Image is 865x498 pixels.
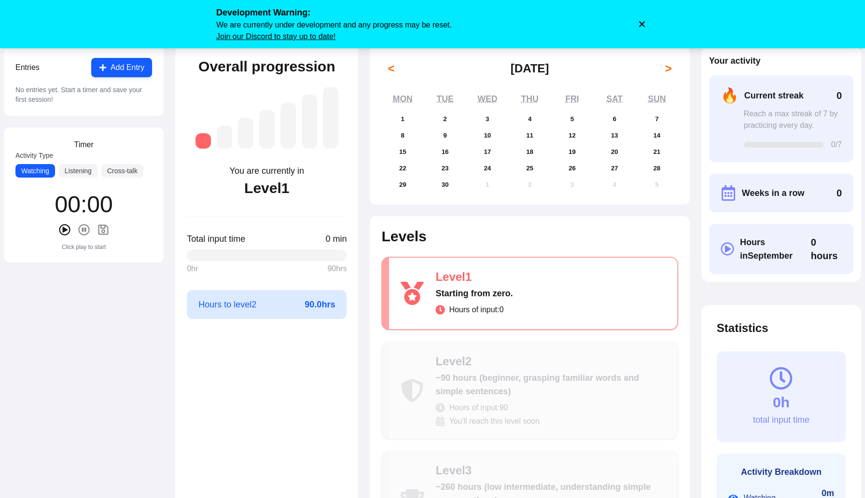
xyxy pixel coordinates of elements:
[216,6,452,42] div: We are currently under development and any progress may be reset.
[665,61,672,76] span: >
[259,110,275,149] div: Level 4: ~525 hours (intermediate, understanding more complex conversations)
[593,160,636,177] button: September 27, 2025
[449,304,503,316] span: Hours of input: 0
[466,127,509,144] button: September 10, 2025
[435,354,666,369] div: Level 2
[401,115,405,123] abbr: September 1, 2025
[837,89,842,102] span: 0
[302,95,317,149] div: Level 6: ~1,750 hours (advanced, understanding native media with effort)
[435,287,665,300] div: Starting from zero.
[15,85,152,104] div: No entries yet. Start a timer and save your first session!
[74,139,93,151] h3: Timer
[381,160,424,177] button: September 22, 2025
[636,111,678,127] button: September 7, 2025
[435,463,666,478] div: Level 3
[593,144,636,160] button: September 20, 2025
[486,181,489,188] abbr: October 1, 2025
[613,181,616,188] abbr: October 4, 2025
[305,298,335,311] span: 90.0 hrs
[717,320,846,336] h2: Statistics
[528,115,531,123] abbr: September 4, 2025
[742,186,805,200] span: Weeks in a row
[551,177,593,193] button: October 3, 2025
[466,160,509,177] button: September 24, 2025
[436,94,453,104] abbr: Tuesday
[477,94,497,104] abbr: Wednesday
[811,235,842,263] span: Click to toggle between decimal and time format
[424,160,466,177] button: September 23, 2025
[230,164,304,178] div: You are currently in
[187,232,245,246] span: Total input time
[238,118,253,149] div: Level 3: ~260 hours (low intermediate, understanding simple conversations)
[381,144,424,160] button: September 15, 2025
[593,111,636,127] button: September 6, 2025
[91,58,152,77] button: Add Entry
[611,132,618,139] abbr: September 13, 2025
[216,31,452,42] a: Join our Discord to stay up to date!
[381,228,678,245] h2: Levels
[442,148,449,155] abbr: September 16, 2025
[15,62,40,73] h3: Entries
[653,132,660,139] abbr: September 14, 2025
[773,394,790,411] div: 0h
[15,151,152,160] label: Activity Type
[424,127,466,144] button: September 9, 2025
[484,148,491,155] abbr: September 17, 2025
[55,193,113,216] div: 00 : 00
[526,132,533,139] abbr: September 11, 2025
[280,102,296,149] div: Level 5: ~1,050 hours (high intermediate, understanding most everyday content)
[728,465,834,479] h3: Activity Breakdown
[528,181,531,188] abbr: October 2, 2025
[648,94,666,104] abbr: Sunday
[613,115,616,123] abbr: September 6, 2025
[59,164,98,178] button: Listening
[466,177,509,193] button: October 1, 2025
[442,181,449,188] abbr: September 30, 2025
[381,111,424,127] button: September 1, 2025
[636,160,678,177] button: September 28, 2025
[565,94,579,104] abbr: Friday
[484,132,491,139] abbr: September 10, 2025
[509,111,551,127] button: September 4, 2025
[443,115,446,123] abbr: September 2, 2025
[831,139,842,151] span: 0 /7
[101,164,143,178] button: Cross-talk
[325,232,347,246] span: Click to toggle between decimal and time format
[399,165,406,172] abbr: September 22, 2025
[655,115,658,123] abbr: September 7, 2025
[15,164,55,178] button: Watching
[837,186,842,200] span: 0
[435,269,665,285] div: Level 1
[551,127,593,144] button: September 12, 2025
[744,108,842,131] div: Reach a max streak of 7 by practicing every day.
[393,94,413,104] abbr: Monday
[216,6,452,19] span: Development Warning:
[569,148,576,155] abbr: September 19, 2025
[244,180,289,197] div: Level 1
[442,165,449,172] abbr: September 23, 2025
[198,58,335,75] h2: Overall progression
[611,148,618,155] abbr: September 20, 2025
[388,61,394,76] span: <
[435,371,666,398] div: ~90 hours (beginner, grasping familiar words and simple sentences)
[593,127,636,144] button: September 13, 2025
[740,235,811,263] span: Hours in September
[593,177,636,193] button: October 4, 2025
[327,263,347,275] span: 90 hrs
[653,165,660,172] abbr: September 28, 2025
[466,111,509,127] button: September 3, 2025
[636,177,678,193] button: October 5, 2025
[551,160,593,177] button: September 26, 2025
[509,177,551,193] button: October 2, 2025
[551,144,593,160] button: September 19, 2025
[443,132,446,139] abbr: September 9, 2025
[401,132,405,139] abbr: September 8, 2025
[521,94,539,104] abbr: Thursday
[635,17,649,31] button: Dismiss warning
[659,59,678,78] button: >
[424,144,466,160] button: September 16, 2025
[653,148,660,155] abbr: September 21, 2025
[509,160,551,177] button: September 25, 2025
[381,177,424,193] button: September 29, 2025
[569,165,576,172] abbr: September 26, 2025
